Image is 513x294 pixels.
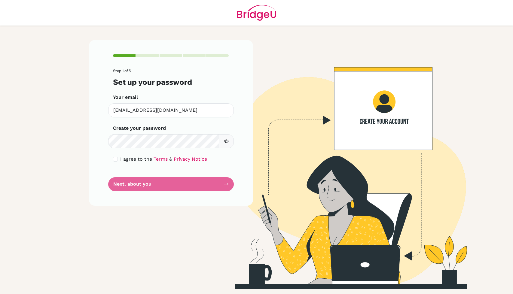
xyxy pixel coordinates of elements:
[113,78,229,86] h3: Set up your password
[154,156,168,162] a: Terms
[108,103,234,117] input: Insert your email*
[174,156,207,162] a: Privacy Notice
[120,156,152,162] span: I agree to the
[169,156,172,162] span: &
[113,125,166,132] label: Create your password
[113,68,131,73] span: Step 1 of 5
[113,94,138,101] label: Your email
